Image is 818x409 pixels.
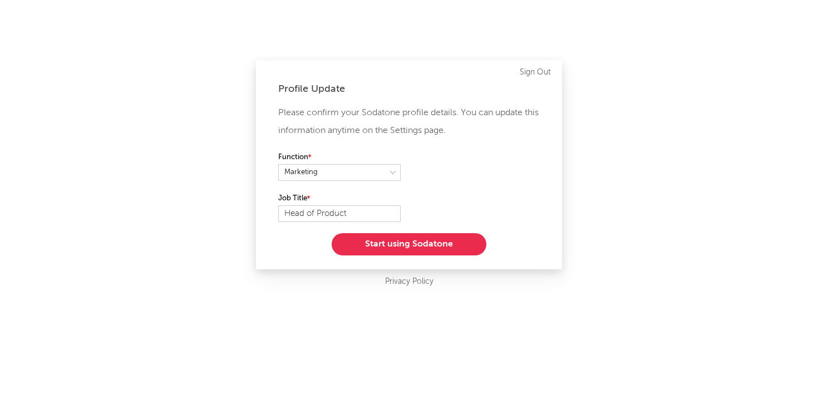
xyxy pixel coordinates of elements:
label: Function [278,151,401,164]
button: Start using Sodatone [332,233,486,255]
div: Profile Update [278,82,540,96]
a: Privacy Policy [385,275,433,289]
a: Sign Out [520,66,551,79]
p: Please confirm your Sodatone profile details. You can update this information anytime on the Sett... [278,104,540,140]
label: Job Title [278,192,401,205]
